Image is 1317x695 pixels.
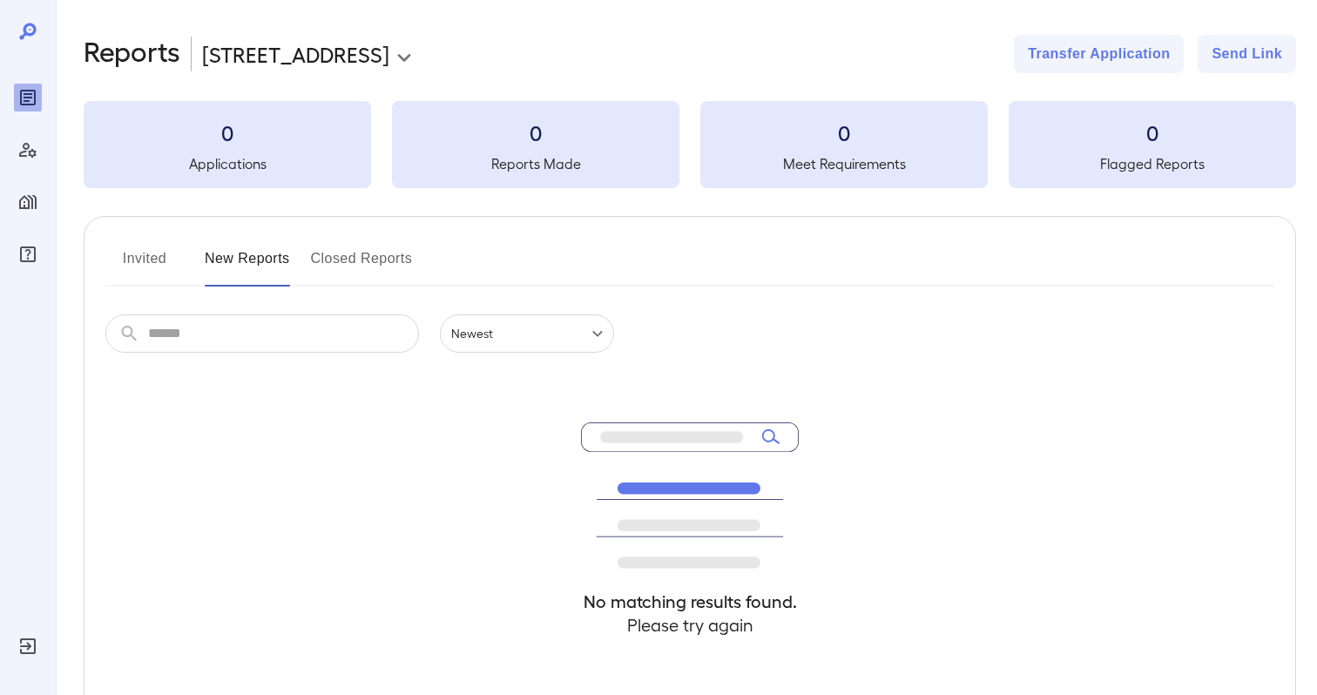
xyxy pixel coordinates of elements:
h4: No matching results found. [581,590,799,613]
div: Log Out [14,632,42,660]
h3: 0 [392,118,679,146]
h3: 0 [1009,118,1296,146]
h5: Flagged Reports [1009,153,1296,174]
h4: Please try again [581,613,799,637]
button: Transfer Application [1014,35,1184,73]
h5: Applications [84,153,371,174]
h3: 0 [700,118,988,146]
div: Manage Properties [14,188,42,216]
h3: 0 [84,118,371,146]
button: Invited [105,245,184,287]
h5: Reports Made [392,153,679,174]
h2: Reports [84,35,180,73]
div: Manage Users [14,136,42,164]
summary: 0Applications0Reports Made0Meet Requirements0Flagged Reports [84,101,1296,188]
div: Reports [14,84,42,111]
button: Send Link [1198,35,1296,73]
h5: Meet Requirements [700,153,988,174]
div: FAQ [14,240,42,268]
button: Closed Reports [311,245,413,287]
p: [STREET_ADDRESS] [202,40,389,68]
button: New Reports [205,245,290,287]
div: Newest [440,314,614,353]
